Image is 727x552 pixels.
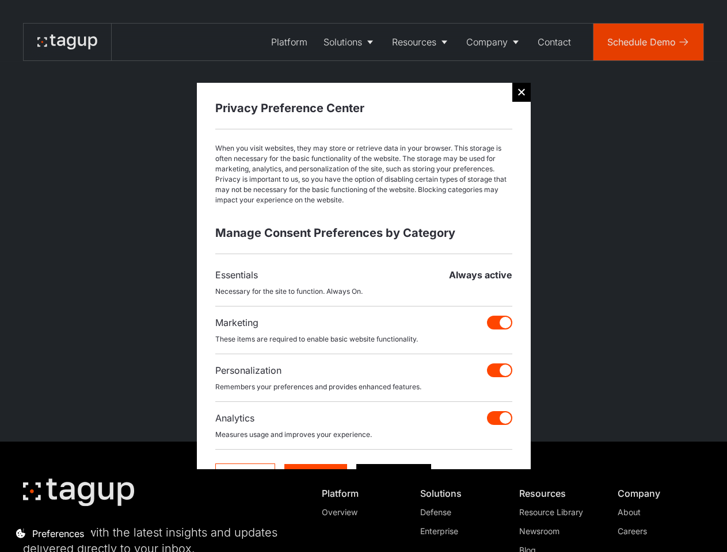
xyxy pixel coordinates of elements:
div: Marketing [215,316,258,329]
div: Analytics [215,411,254,425]
div: Personalization [215,363,281,377]
a: Accept All [284,464,347,487]
div: When you visit websites, they may store or retrieve data in your browser. This storage is often n... [215,143,512,205]
a: Reject All [215,463,275,488]
div: Preferences [32,527,84,540]
p: Measures usage and improves your experience. [215,430,512,440]
p: Remembers your preferences and provides enhanced features. [215,382,512,392]
div: Essentials [215,268,258,282]
strong: Manage Consent Preferences by Category [215,226,455,240]
strong: Always active [449,269,512,281]
p: These items are required to enable basic website functionality. [215,334,512,344]
strong: Privacy Preference Center [215,101,364,115]
p: Necessary for the site to function. Always On. [215,286,512,297]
